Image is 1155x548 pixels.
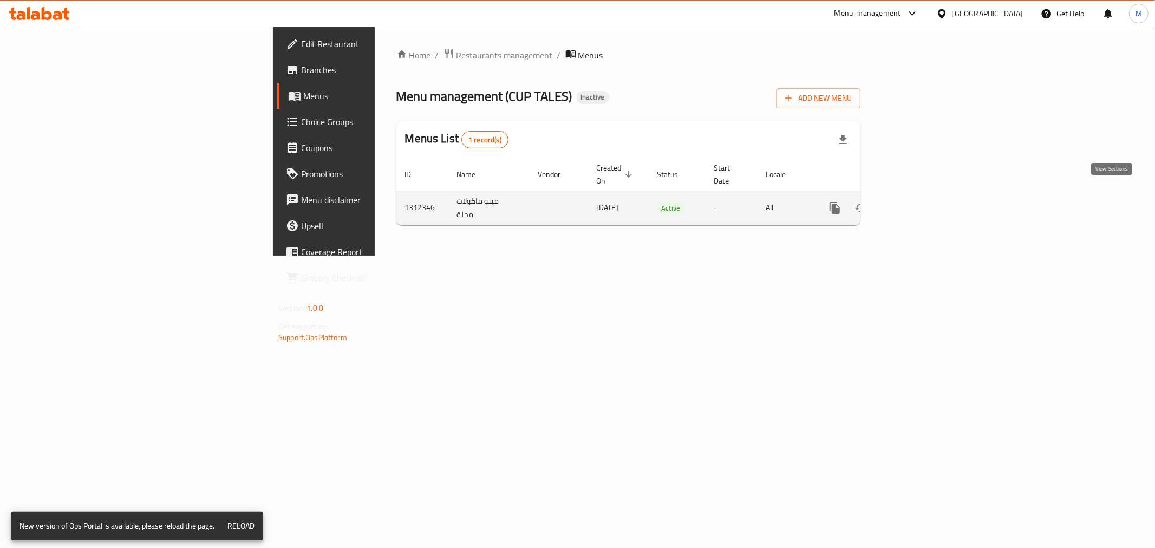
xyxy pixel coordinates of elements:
button: more [822,195,848,221]
span: Get support on: [278,319,328,334]
div: New version of Ops Portal is available, please reload the page. [19,515,214,537]
span: Start Date [714,161,745,187]
span: Coupons [301,141,457,154]
span: Active [657,202,685,214]
span: Version: [278,301,305,315]
h2: Menus List [405,131,508,148]
nav: breadcrumb [396,48,860,62]
td: مينو ماكولات محلة [448,191,530,225]
div: Inactive [577,91,609,104]
span: Restaurants management [456,49,553,62]
a: Restaurants management [443,48,553,62]
a: Edit Restaurant [277,31,466,57]
span: Add New Menu [785,92,852,105]
span: Created On [597,161,636,187]
span: Grocery Checklist [301,271,457,284]
a: Upsell [277,213,466,239]
span: Menus [578,49,603,62]
button: Add New Menu [776,88,860,108]
td: All [758,191,813,225]
button: Reload [223,516,259,536]
span: Vendor [538,168,575,181]
table: enhanced table [396,158,935,225]
a: Coupons [277,135,466,161]
a: Coverage Report [277,239,466,265]
a: Grocery Checklist [277,265,466,291]
a: Branches [277,57,466,83]
span: Coverage Report [301,245,457,258]
span: Name [457,168,490,181]
span: M [1136,8,1142,19]
div: Total records count [461,131,508,148]
span: Menus [303,89,457,102]
span: Reload [227,519,255,533]
span: Edit Restaurant [301,37,457,50]
span: Choice Groups [301,115,457,128]
a: Promotions [277,161,466,187]
div: Export file [830,127,856,153]
div: Menu-management [834,7,901,20]
a: Menus [277,83,466,109]
a: Choice Groups [277,109,466,135]
a: Support.OpsPlatform [278,330,347,344]
span: Locale [766,168,800,181]
span: ID [405,168,426,181]
li: / [557,49,561,62]
span: Branches [301,63,457,76]
th: Actions [813,158,935,191]
span: Menu management ( CUP TALES ) [396,84,572,108]
span: 1.0.0 [306,301,323,315]
span: 1 record(s) [462,135,508,145]
span: Menu disclaimer [301,193,457,206]
span: Promotions [301,167,457,180]
div: [GEOGRAPHIC_DATA] [952,8,1023,19]
button: Change Status [848,195,874,221]
span: Inactive [577,93,609,102]
span: Status [657,168,693,181]
span: Upsell [301,219,457,232]
td: - [706,191,758,225]
a: Menu disclaimer [277,187,466,213]
span: [DATE] [597,200,619,214]
div: Active [657,201,685,214]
